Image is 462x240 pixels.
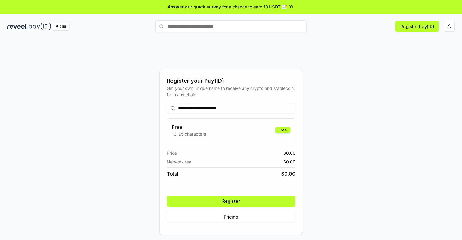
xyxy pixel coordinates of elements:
[29,23,51,30] img: pay_id
[52,23,69,30] div: Alpha
[172,123,206,131] h3: Free
[167,170,178,177] span: Total
[167,159,191,165] span: Network fee
[168,4,221,10] span: Answer our quick survey
[395,21,439,32] button: Register Pay(ID)
[275,127,290,133] div: Free
[7,23,28,30] img: reveel_dark
[281,170,295,177] span: $ 0.00
[167,150,177,156] span: Price
[167,196,295,207] button: Register
[167,77,295,85] div: Register your Pay(ID)
[222,4,287,10] span: for a chance to earn 10 USDT 📝
[283,150,295,156] span: $ 0.00
[167,212,295,222] button: Pricing
[172,131,206,137] p: 13-25 characters
[283,159,295,165] span: $ 0.00
[167,85,295,98] div: Get your own unique name to receive any crypto and stablecoin, from any chain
